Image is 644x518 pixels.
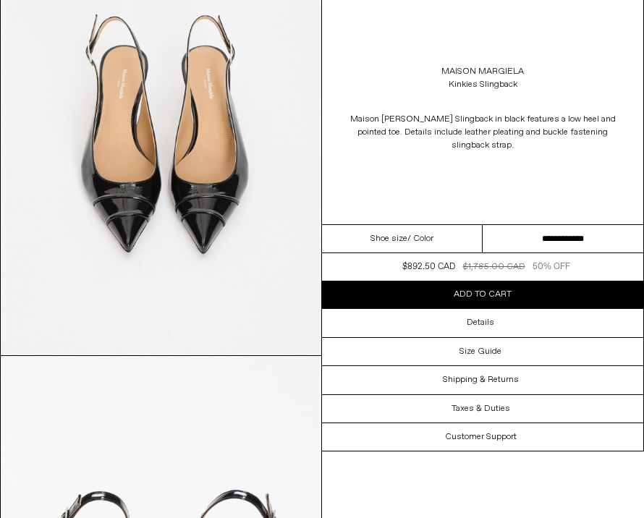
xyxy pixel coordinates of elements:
[459,347,501,357] h3: Size Guide
[467,318,494,328] h3: Details
[449,78,517,91] div: Kinkies Slingback
[452,404,510,414] h3: Taxes & Duties
[443,375,519,385] h3: Shipping & Returns
[370,232,407,245] span: Shoe size
[454,289,512,300] span: Add to cart
[407,232,433,245] span: / Color
[338,106,627,159] p: Maison [PERSON_NAME] Slingback in black features a low heel and pointed toe. Details include leat...
[322,281,643,308] button: Add to cart
[402,260,455,273] div: $892.50 CAD
[463,260,525,273] div: $1,785.00 CAD
[533,260,570,273] div: 50% OFF
[441,65,524,78] a: Maison Margiela
[445,432,517,442] h3: Customer Support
